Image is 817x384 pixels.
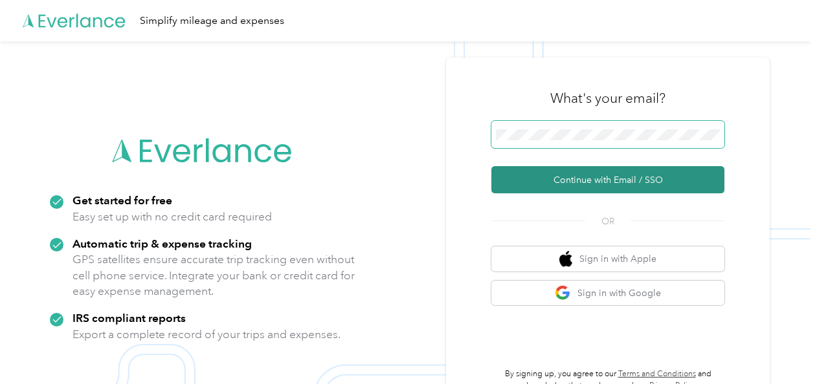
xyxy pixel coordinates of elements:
img: google logo [555,285,571,301]
img: apple logo [559,251,572,267]
button: apple logoSign in with Apple [491,246,724,272]
h3: What's your email? [550,89,666,107]
strong: Get started for free [73,193,172,207]
strong: IRS compliant reports [73,311,186,325]
strong: Automatic trip & expense tracking [73,237,252,250]
button: google logoSign in with Google [491,281,724,306]
span: OR [585,215,631,228]
a: Terms and Conditions [618,369,696,379]
div: Simplify mileage and expenses [140,13,284,29]
p: Easy set up with no credit card required [73,209,272,225]
p: Export a complete record of your trips and expenses. [73,326,341,343]
p: GPS satellites ensure accurate trip tracking even without cell phone service. Integrate your bank... [73,251,355,299]
button: Continue with Email / SSO [491,166,724,193]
